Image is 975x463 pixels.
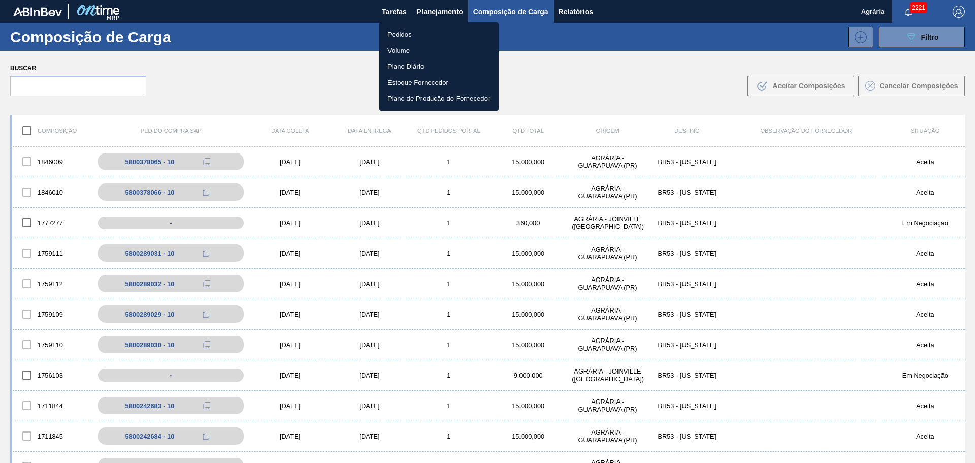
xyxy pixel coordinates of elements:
[379,43,499,59] a: Volume
[379,26,499,43] a: Pedidos
[379,75,499,91] a: Estoque Fornecedor
[379,58,499,75] a: Plano Diário
[379,90,499,107] a: Plano de Produção do Fornecedor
